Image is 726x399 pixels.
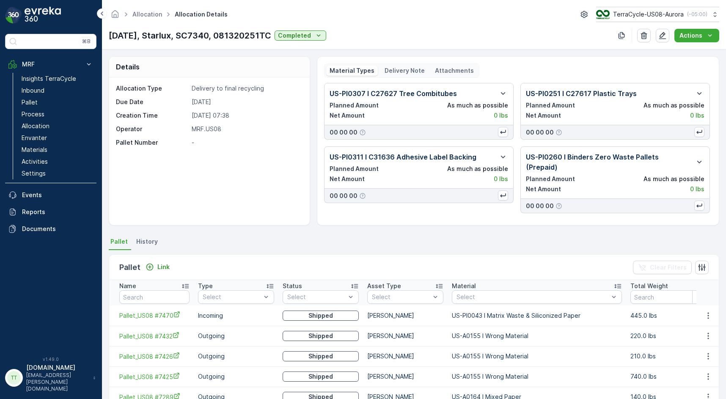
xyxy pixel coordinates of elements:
button: TerraCycle-US08-Aurora(-05:00) [596,7,719,22]
a: Pallet_US08 #7470 [119,311,190,320]
p: Planned Amount [526,101,575,110]
p: Due Date [116,98,188,106]
p: Select [203,293,261,301]
p: 00 00 00 [330,192,357,200]
button: Shipped [283,371,359,382]
p: Select [287,293,346,301]
a: Process [18,108,96,120]
td: US-A0155 I Wrong Material [448,366,626,387]
p: Insights TerraCycle [22,74,76,83]
p: Creation Time [116,111,188,120]
a: Documents [5,220,96,237]
p: Net Amount [526,111,561,120]
div: Help Tooltip Icon [555,203,562,209]
button: Link [142,262,173,272]
p: Planned Amount [330,101,379,110]
p: Net Amount [330,175,365,183]
p: Completed [278,31,311,40]
a: Inbound [18,85,96,96]
p: Status [283,282,302,290]
p: Material Types [330,66,374,75]
a: Allocation [132,11,162,18]
p: US-PI0251 I C27617 Plastic Trays [526,88,637,99]
p: Delivery Note [385,66,425,75]
td: 220.0 lbs [626,326,711,346]
p: [DATE] [192,98,300,106]
p: Net Amount [330,111,365,120]
p: [EMAIL_ADDRESS][PERSON_NAME][DOMAIN_NAME] [26,372,89,392]
span: Pallet [110,237,128,246]
p: [DATE] 07:38 [192,111,300,120]
p: Shipped [308,372,333,381]
p: Planned Amount [330,165,379,173]
p: 0 lbs [690,111,704,120]
td: Outgoing [194,346,278,366]
td: Outgoing [194,366,278,387]
p: Allocation [22,122,49,130]
td: 740.0 lbs [626,366,711,387]
p: Pallet Number [116,138,188,147]
p: Events [22,191,93,199]
td: 210.0 lbs [626,346,711,366]
td: US-A0155 I Wrong Material [448,326,626,346]
td: Incoming [194,305,278,326]
p: Pallet [119,261,140,273]
p: As much as possible [643,101,704,110]
p: MRF [22,60,80,69]
p: 00 00 00 [330,128,357,137]
p: [DOMAIN_NAME] [26,363,89,372]
p: Materials [22,146,47,154]
p: Inbound [22,86,44,95]
img: image_ci7OI47.png [596,10,610,19]
p: 0 lbs [494,175,508,183]
p: ( -05:00 ) [687,11,707,18]
p: US-PI0260 I Binders Zero Waste Pallets (Prepaid) [526,152,691,172]
p: Settings [22,169,46,178]
button: Clear Filters [633,261,692,274]
p: US-PI0307 I C27627 Tree Combitubes [330,88,457,99]
img: logo_dark-DEwI_e13.png [25,7,61,24]
a: Pallet_US08 #7426 [119,352,190,361]
input: Search [630,290,707,304]
p: As much as possible [447,165,508,173]
p: Operator [116,125,188,133]
button: Shipped [283,351,359,361]
p: Clear Filters [650,263,687,272]
p: TerraCycle-US08-Aurora [613,10,684,19]
button: Shipped [283,331,359,341]
p: Activities [22,157,48,166]
p: 00 00 00 [526,202,554,210]
p: MRF.US08 [192,125,300,133]
a: Materials [18,144,96,156]
p: Asset Type [367,282,401,290]
img: logo [5,7,22,24]
button: Actions [674,29,719,42]
button: Completed [275,30,326,41]
p: Net Amount [526,185,561,193]
td: Outgoing [194,326,278,346]
p: Documents [22,225,93,233]
p: Reports [22,208,93,216]
p: Planned Amount [526,175,575,183]
a: Events [5,187,96,204]
p: Delivery to final recycling [192,84,300,93]
p: Select [372,293,430,301]
p: Name [119,282,136,290]
p: Allocation Type [116,84,188,93]
span: History [136,237,158,246]
p: Envanter [22,134,47,142]
p: US-PI0311 I C31636 Adhesive Label Backing [330,152,476,162]
a: Reports [5,204,96,220]
a: Insights TerraCycle [18,73,96,85]
p: - [192,138,300,147]
p: Actions [679,31,702,40]
span: Pallet_US08 #7432 [119,332,190,341]
button: TT[DOMAIN_NAME][EMAIL_ADDRESS][PERSON_NAME][DOMAIN_NAME] [5,363,96,392]
input: Search [119,290,190,304]
a: Allocation [18,120,96,132]
td: 445.0 lbs [626,305,711,326]
p: 00 00 00 [526,128,554,137]
a: Envanter [18,132,96,144]
td: [PERSON_NAME] [363,326,448,346]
